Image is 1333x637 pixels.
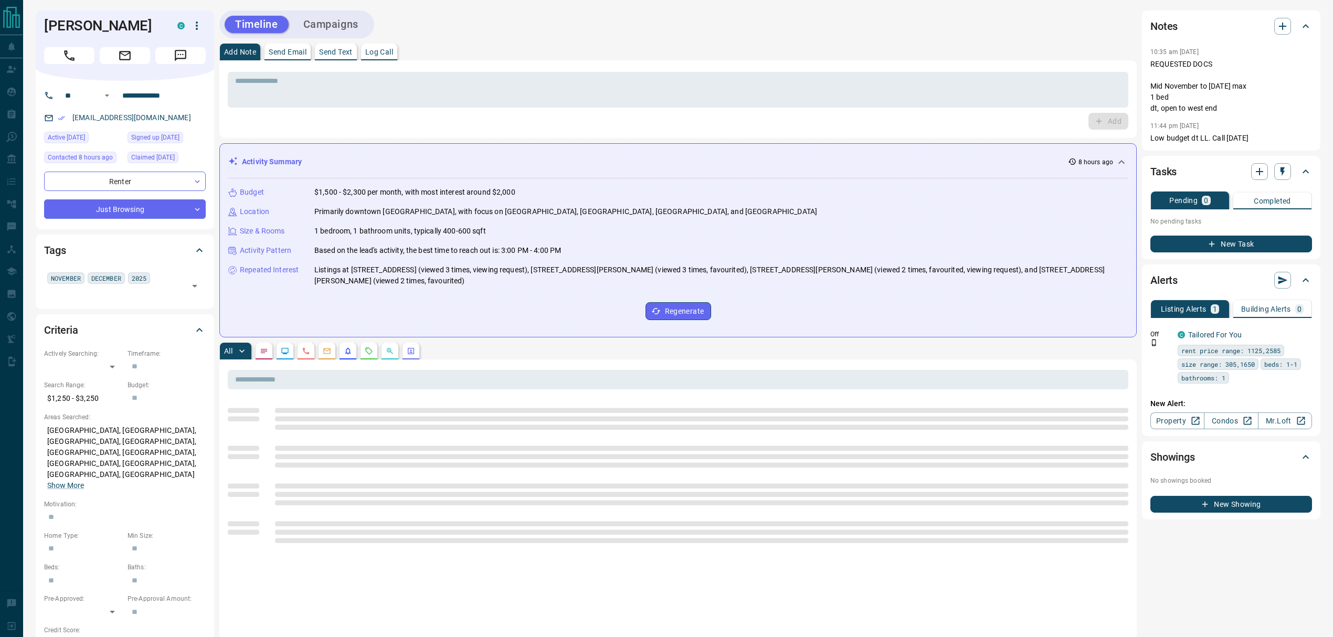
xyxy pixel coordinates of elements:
[128,152,206,166] div: Sat Oct 04 2025
[1150,268,1312,293] div: Alerts
[44,349,122,358] p: Actively Searching:
[44,47,94,64] span: Call
[1181,345,1281,356] span: rent price range: 1125,2585
[293,16,369,33] button: Campaigns
[131,152,175,163] span: Claimed [DATE]
[131,132,179,143] span: Signed up [DATE]
[242,156,302,167] p: Activity Summary
[1150,163,1177,180] h2: Tasks
[314,187,515,198] p: $1,500 - $2,300 per month, with most interest around $2,000
[1213,305,1217,313] p: 1
[314,226,486,237] p: 1 bedroom, 1 bathroom units, typically 400-600 sqft
[44,562,122,572] p: Beds:
[187,279,202,293] button: Open
[44,625,206,635] p: Credit Score:
[1150,339,1158,346] svg: Push Notification Only
[646,302,711,320] button: Regenerate
[91,273,121,283] span: DECEMBER
[1150,330,1171,339] p: Off
[1150,214,1312,229] p: No pending tasks
[228,152,1128,172] div: Activity Summary8 hours ago
[44,412,206,422] p: Areas Searched:
[314,264,1128,286] p: Listings at [STREET_ADDRESS] (viewed 3 times, viewing request), [STREET_ADDRESS][PERSON_NAME] (vi...
[1150,476,1312,485] p: No showings booked
[269,48,306,56] p: Send Email
[1078,157,1113,167] p: 8 hours ago
[224,48,256,56] p: Add Note
[44,238,206,263] div: Tags
[344,347,352,355] svg: Listing Alerts
[225,16,289,33] button: Timeline
[365,48,393,56] p: Log Call
[48,152,113,163] span: Contacted 8 hours ago
[1181,373,1225,383] span: bathrooms: 1
[1150,449,1195,465] h2: Showings
[128,349,206,358] p: Timeframe:
[44,152,122,166] div: Tue Oct 14 2025
[1258,412,1312,429] a: Mr.Loft
[44,380,122,390] p: Search Range:
[100,47,150,64] span: Email
[44,594,122,603] p: Pre-Approved:
[1150,122,1199,130] p: 11:44 pm [DATE]
[44,132,122,146] div: Mon Oct 13 2025
[407,347,415,355] svg: Agent Actions
[1297,305,1302,313] p: 0
[58,114,65,122] svg: Email Verified
[1264,359,1297,369] span: beds: 1-1
[1150,133,1312,144] p: Low budget dt LL. Call [DATE]
[365,347,373,355] svg: Requests
[302,347,310,355] svg: Calls
[44,172,206,191] div: Renter
[314,206,817,217] p: Primarily downtown [GEOGRAPHIC_DATA], with focus on [GEOGRAPHIC_DATA], [GEOGRAPHIC_DATA], [GEOGRA...
[1150,412,1204,429] a: Property
[44,531,122,540] p: Home Type:
[1150,236,1312,252] button: New Task
[314,245,561,256] p: Based on the lead's activity, the best time to reach out is: 3:00 PM - 4:00 PM
[1150,59,1312,114] p: REQUESTED DOCS Mid November to [DATE] max 1 bed dt, open to west end
[44,500,206,509] p: Motivation:
[51,273,81,283] span: NOVEMBER
[323,347,331,355] svg: Emails
[1181,359,1255,369] span: size range: 305,1650
[132,273,146,283] span: 2025
[240,245,291,256] p: Activity Pattern
[155,47,206,64] span: Message
[240,264,299,275] p: Repeated Interest
[1169,197,1198,204] p: Pending
[44,422,206,494] p: [GEOGRAPHIC_DATA], [GEOGRAPHIC_DATA], [GEOGRAPHIC_DATA], [GEOGRAPHIC_DATA], [GEOGRAPHIC_DATA], [G...
[128,594,206,603] p: Pre-Approval Amount:
[44,17,162,34] h1: [PERSON_NAME]
[1150,18,1178,35] h2: Notes
[1178,331,1185,338] div: condos.ca
[128,380,206,390] p: Budget:
[1204,197,1208,204] p: 0
[101,89,113,102] button: Open
[281,347,289,355] svg: Lead Browsing Activity
[1161,305,1207,313] p: Listing Alerts
[240,226,285,237] p: Size & Rooms
[1150,444,1312,470] div: Showings
[1241,305,1291,313] p: Building Alerts
[1204,412,1258,429] a: Condos
[128,562,206,572] p: Baths:
[1150,496,1312,513] button: New Showing
[260,347,268,355] svg: Notes
[48,132,85,143] span: Active [DATE]
[1150,398,1312,409] p: New Alert:
[177,22,185,29] div: condos.ca
[1150,48,1199,56] p: 10:35 am [DATE]
[1150,272,1178,289] h2: Alerts
[1150,159,1312,184] div: Tasks
[47,480,84,491] button: Show More
[44,242,66,259] h2: Tags
[319,48,353,56] p: Send Text
[224,347,232,355] p: All
[1188,331,1242,339] a: Tailored For You
[128,531,206,540] p: Min Size:
[240,206,269,217] p: Location
[240,187,264,198] p: Budget
[44,322,78,338] h2: Criteria
[44,317,206,343] div: Criteria
[44,390,122,407] p: $1,250 - $3,250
